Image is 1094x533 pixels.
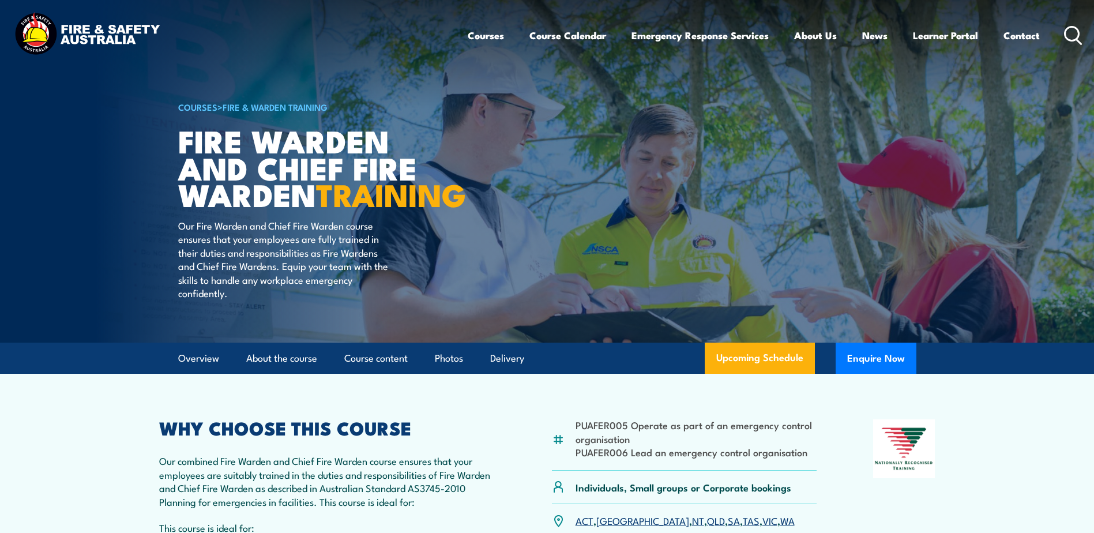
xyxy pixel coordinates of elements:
a: Upcoming Schedule [705,343,815,374]
a: COURSES [178,100,217,113]
p: , , , , , , , [576,514,795,527]
a: Overview [178,343,219,374]
img: Nationally Recognised Training logo. [873,419,935,478]
a: Courses [468,20,504,51]
a: Delivery [490,343,524,374]
a: Photos [435,343,463,374]
button: Enquire Now [836,343,916,374]
a: Emergency Response Services [631,20,769,51]
h6: > [178,100,463,114]
a: Fire & Warden Training [223,100,328,113]
a: About Us [794,20,837,51]
strong: TRAINING [316,170,466,217]
li: PUAFER005 Operate as part of an emergency control organisation [576,418,817,445]
a: WA [780,513,795,527]
h2: WHY CHOOSE THIS COURSE [159,419,496,436]
a: About the course [246,343,317,374]
a: NT [692,513,704,527]
h1: Fire Warden and Chief Fire Warden [178,127,463,208]
p: Our Fire Warden and Chief Fire Warden course ensures that your employees are fully trained in the... [178,219,389,299]
a: Learner Portal [913,20,978,51]
a: News [862,20,888,51]
a: Course Calendar [529,20,606,51]
li: PUAFER006 Lead an emergency control organisation [576,445,817,459]
a: Contact [1003,20,1040,51]
a: SA [728,513,740,527]
p: Individuals, Small groups or Corporate bookings [576,481,791,494]
a: QLD [707,513,725,527]
a: ACT [576,513,593,527]
p: Our combined Fire Warden and Chief Fire Warden course ensures that your employees are suitably tr... [159,454,496,508]
a: [GEOGRAPHIC_DATA] [596,513,689,527]
a: VIC [762,513,777,527]
a: TAS [743,513,760,527]
a: Course content [344,343,408,374]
